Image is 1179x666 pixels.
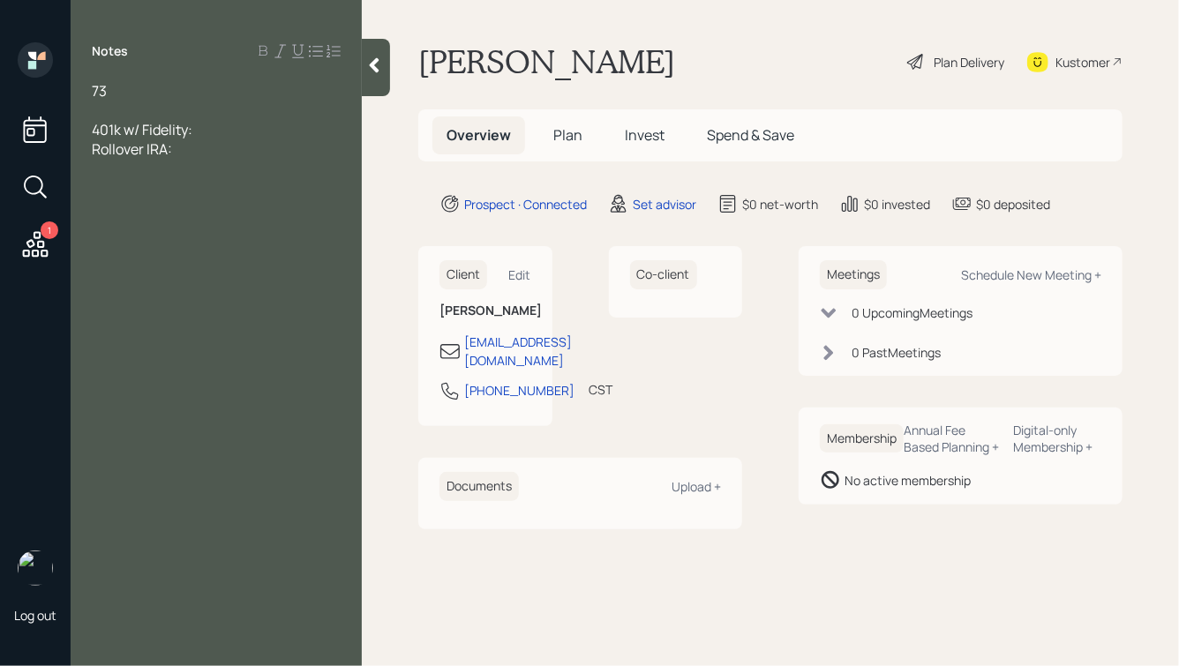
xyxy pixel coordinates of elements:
[439,472,519,501] h6: Documents
[18,550,53,586] img: hunter_neumayer.jpg
[672,478,721,495] div: Upload +
[934,53,1004,71] div: Plan Delivery
[904,422,1000,455] div: Annual Fee Based Planning +
[447,125,511,145] span: Overview
[820,424,904,453] h6: Membership
[864,195,930,213] div: $0 invested
[439,260,487,289] h6: Client
[418,42,675,81] h1: [PERSON_NAME]
[852,303,972,322] div: 0 Upcoming Meeting s
[961,266,1101,283] div: Schedule New Meeting +
[820,260,887,289] h6: Meetings
[976,195,1050,213] div: $0 deposited
[464,195,587,213] div: Prospect · Connected
[439,303,531,318] h6: [PERSON_NAME]
[553,125,582,145] span: Plan
[92,139,172,159] span: Rollover IRA:
[707,125,794,145] span: Spend & Save
[92,42,128,60] label: Notes
[633,195,696,213] div: Set advisor
[92,81,107,101] span: 73
[852,343,941,362] div: 0 Past Meeting s
[1014,422,1101,455] div: Digital-only Membership +
[1055,53,1110,71] div: Kustomer
[509,266,531,283] div: Edit
[589,380,612,399] div: CST
[41,221,58,239] div: 1
[742,195,818,213] div: $0 net-worth
[625,125,665,145] span: Invest
[464,333,572,370] div: [EMAIL_ADDRESS][DOMAIN_NAME]
[630,260,697,289] h6: Co-client
[92,120,192,139] span: 401k w/ Fidelity:
[464,381,574,400] div: [PHONE_NUMBER]
[845,471,971,490] div: No active membership
[14,607,56,624] div: Log out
